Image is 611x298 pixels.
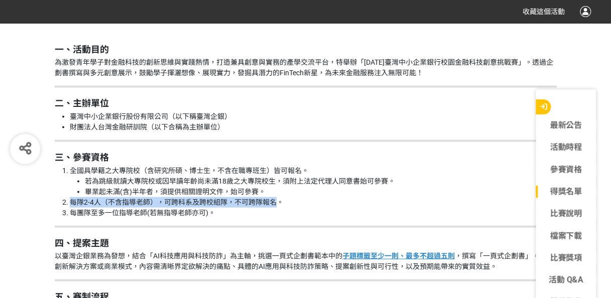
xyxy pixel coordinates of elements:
[536,119,596,131] a: 最新公告
[536,252,596,264] a: 比賽獎項
[55,152,109,162] strong: 三、參賽資格
[55,237,109,248] strong: 四、提案主題
[536,186,596,198] a: 得獎名單
[55,44,109,54] strong: 一、活動目的
[536,141,596,154] a: 活動時程
[70,111,557,121] li: 臺灣中小企業銀行股份有限公司（以下稱臺灣企銀）
[55,97,109,108] strong: 二、主辦單位
[85,176,557,186] li: 若為跳級就讀大專院校或因早讀年齡尚未滿18歲之大專院校生，須附上法定代理人同意書始可參賽。
[342,251,455,259] u: 子題標籤至少一則、最多不超過五則
[70,207,557,218] li: 每團隊至多一位指導老師(若無指導老師亦可)。
[55,57,557,78] p: 為激發青年學子對金融科技的創新思維與實踐熱情，打造兼具創意與實務的產學交流平台，特舉辦「[DATE]臺灣中小企業銀行校園金融科技創意挑戰賽」。透過企劃書撰寫與多元創意展示，鼓勵學子揮灑想像、展現...
[85,186,557,197] li: 畢業起未滿(含)半年者，須提供相關證明文件，始可參賽。
[70,121,557,132] li: 財團法人台灣金融研訓院（以下合稱為主辦單位）
[70,165,557,197] li: 全國具學籍之大專院校（含研究所碩、博士生，不含在職專班生）皆可報名。
[536,230,596,242] a: 檔案下載
[536,164,596,176] a: 參賽資格
[70,197,557,207] li: 每隊2-4人（不含指導老師），可跨科系及跨校組隊，不可跨隊報名。
[523,8,565,16] span: 收藏這個活動
[536,274,596,286] a: 活動 Q&A
[536,208,596,220] a: 比賽說明
[55,250,557,271] p: 以臺灣企銀業務為發想，結合「AI科技應用與科技防詐」為主軸，挑選一頁式企劃書範本中的 ，撰寫「一頁式企劃書」，闡述創新解決方案或商業模式，內容需清晰界定欲解決的痛點、具體的AI應用與科技防詐策略...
